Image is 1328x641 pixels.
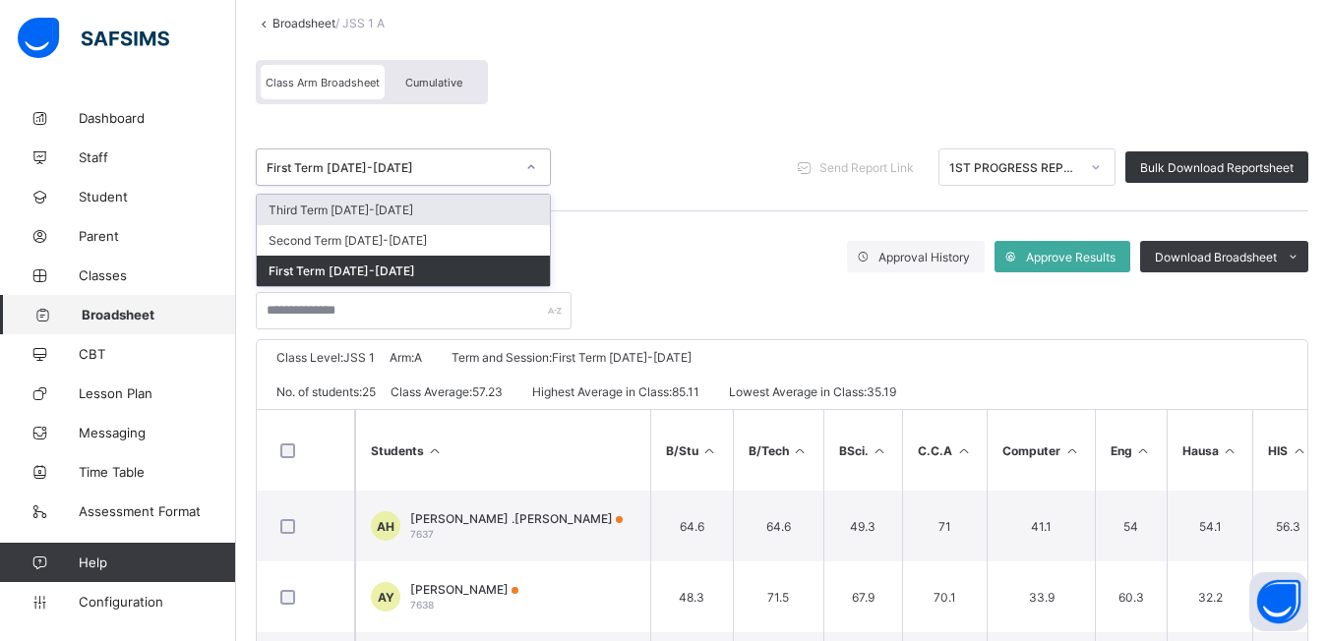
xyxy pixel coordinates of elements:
[405,76,462,89] span: Cumulative
[378,590,394,605] span: AY
[733,561,823,632] td: 71.5
[1063,443,1080,458] i: Sort in Ascending Order
[79,385,236,401] span: Lesson Plan
[276,384,362,399] span: No. of students:
[552,350,692,365] span: First Term [DATE]-[DATE]
[18,18,169,59] img: safsims
[650,491,733,561] td: 64.6
[729,384,867,399] span: Lowest Average in Class:
[1222,443,1238,458] i: Sort in Ascending Order
[1252,410,1322,491] th: HIS
[733,410,823,491] th: B/Tech
[823,410,903,491] th: BSci.
[391,384,472,399] span: Class Average:
[650,561,733,632] td: 48.3
[267,160,514,175] div: First Term [DATE]-[DATE]
[266,76,380,89] span: Class Arm Broadsheet
[1252,561,1322,632] td: 31.3
[792,443,809,458] i: Sort in Ascending Order
[79,594,235,610] span: Configuration
[410,599,434,611] span: 7638
[79,464,236,480] span: Time Table
[823,491,903,561] td: 49.3
[257,256,550,286] div: First Term [DATE]-[DATE]
[733,491,823,561] td: 64.6
[902,491,987,561] td: 71
[872,443,888,458] i: Sort in Ascending Order
[1155,250,1277,264] span: Download Broadsheet
[672,384,699,399] span: 85.11
[79,149,236,165] span: Staff
[79,554,235,570] span: Help
[79,110,236,126] span: Dashboard
[1249,572,1308,631] button: Open asap
[955,443,972,458] i: Sort in Ascending Order
[343,350,375,365] span: JSS 1
[79,267,236,283] span: Classes
[902,410,987,491] th: C.C.A
[414,350,422,365] span: A
[377,519,394,534] span: AH
[949,160,1079,175] div: 1ST PROGRESS REPORT
[1095,561,1167,632] td: 60.3
[472,384,503,399] span: 57.23
[410,582,518,597] span: [PERSON_NAME]
[390,350,414,365] span: Arm:
[452,350,552,365] span: Term and Session:
[987,561,1095,632] td: 33.9
[410,511,623,526] span: [PERSON_NAME] .[PERSON_NAME]
[878,250,970,264] span: Approval History
[1095,410,1167,491] th: Eng
[79,228,236,244] span: Parent
[902,561,987,632] td: 70.1
[82,307,236,322] span: Broadsheet
[272,16,335,30] a: Broadsheet
[276,350,343,365] span: Class Level:
[1167,491,1253,561] td: 54.1
[532,384,672,399] span: Highest Average in Class:
[867,384,896,399] span: 35.19
[355,410,650,491] th: Students
[79,425,236,440] span: Messaging
[257,195,550,225] div: Third Term [DATE]-[DATE]
[79,189,236,204] span: Student
[362,384,376,399] span: 25
[257,225,550,256] div: Second Term [DATE]-[DATE]
[79,346,236,362] span: CBT
[335,16,385,30] span: / JSS 1 A
[410,528,434,540] span: 7637
[987,410,1095,491] th: Computer
[79,503,236,519] span: Assessment Format
[1095,491,1167,561] td: 54
[650,410,733,491] th: B/Stu
[1026,250,1116,264] span: Approve Results
[1135,443,1152,458] i: Sort in Ascending Order
[1167,561,1253,632] td: 32.2
[1252,491,1322,561] td: 56.3
[987,491,1095,561] td: 41.1
[1291,443,1307,458] i: Sort in Ascending Order
[819,160,914,175] span: Send Report Link
[701,443,718,458] i: Sort in Ascending Order
[1167,410,1253,491] th: Hausa
[427,443,444,458] i: Sort Ascending
[1140,160,1294,175] span: Bulk Download Reportsheet
[823,561,903,632] td: 67.9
